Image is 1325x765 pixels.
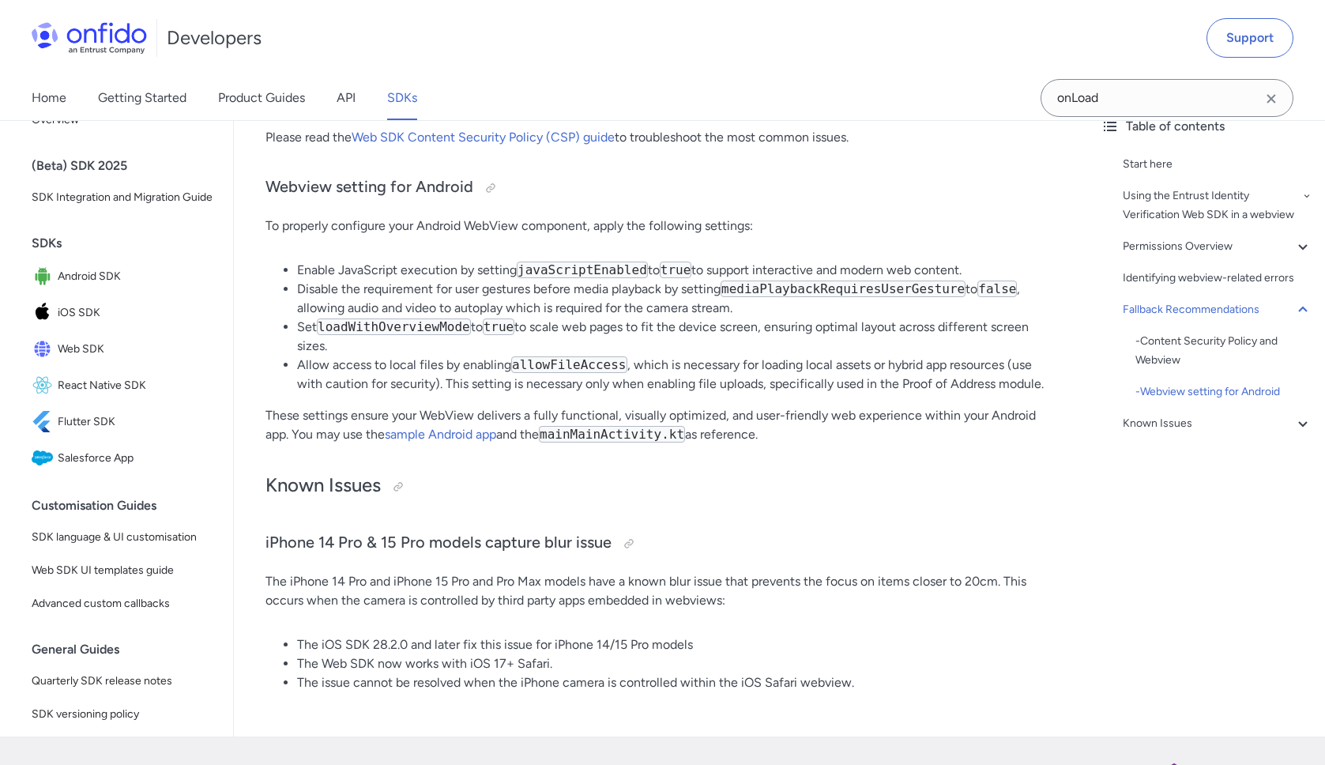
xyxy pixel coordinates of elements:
img: IconAndroid SDK [32,266,58,288]
li: Enable JavaScript execution by setting to to support interactive and modern web content. [297,261,1056,280]
p: The iPhone 14 Pro and iPhone 15 Pro and Pro Max models have a known blur issue that prevents the ... [265,572,1056,610]
a: Quarterly SDK release notes [25,665,220,697]
a: SDK Integration and Migration Guide [25,182,220,213]
li: The iOS SDK 28.2.0 and later fix this issue for iPhone 14/15 Pro models [297,635,1056,654]
code: mediaPlaybackRequiresUserGesture [721,281,966,297]
a: -Webview setting for Android [1135,382,1312,401]
img: IconiOS SDK [32,302,58,324]
li: Allow access to local files by enabling , which is necessary for loading local assets or hybrid a... [297,356,1056,394]
a: IconiOS SDKiOS SDK [25,296,220,330]
a: sample Android app [385,427,496,442]
p: To properly configure your Android WebView component, apply the following settings: [265,217,1056,236]
img: IconSalesforce App [32,447,58,469]
span: Flutter SDK [58,411,214,433]
div: General Guides [32,634,227,665]
a: Start here [1123,155,1312,174]
a: Known Issues [1123,414,1312,433]
a: Permissions Overview [1123,237,1312,256]
img: Onfido Logo [32,22,147,54]
code: mainMainActivity.kt [539,426,685,443]
a: IconReact Native SDKReact Native SDK [25,368,220,403]
a: IconSalesforce AppSalesforce App [25,441,220,476]
a: Advanced custom callbacks [25,588,220,620]
span: React Native SDK [58,375,214,397]
input: Onfido search input field [1041,79,1293,117]
p: Please read the to troubleshoot the most common issues. [265,128,1056,147]
img: IconWeb SDK [32,338,58,360]
svg: Clear search field button [1262,89,1281,108]
a: Support [1206,18,1293,58]
span: Quarterly SDK release notes [32,672,214,691]
a: SDK versioning policy [25,699,220,730]
li: Disable the requirement for user gestures before media playback by setting to , allowing audio an... [297,280,1056,318]
div: (Beta) SDK 2025 [32,150,227,182]
span: Web SDK UI templates guide [32,561,214,580]
span: SDK language & UI customisation [32,528,214,547]
code: true [483,318,515,335]
code: true [660,262,692,278]
h3: iPhone 14 Pro & 15 Pro models capture blur issue [265,531,1056,556]
li: Set to to scale web pages to fit the device screen, ensuring optimal layout across different scre... [297,318,1056,356]
code: allowFileAccess [511,356,627,373]
a: Fallback Recommendations [1123,300,1312,319]
code: loadWithOverviewMode [317,318,471,335]
a: IconAndroid SDKAndroid SDK [25,259,220,294]
div: - Webview setting for Android [1135,382,1312,401]
a: Web SDK UI templates guide [25,555,220,586]
a: IconWeb SDKWeb SDK [25,332,220,367]
div: - Content Security Policy and Webview [1135,332,1312,370]
a: SDK language & UI customisation [25,522,220,553]
li: The Web SDK now works with iOS 17+ Safari. [297,654,1056,673]
a: SDK data collection [25,732,220,763]
a: Home [32,76,66,120]
h3: Webview setting for Android [265,175,1056,201]
code: false [977,281,1017,297]
div: Table of contents [1101,117,1312,136]
code: javaScriptEnabled [517,262,648,278]
div: Customisation Guides [32,490,227,522]
span: iOS SDK [58,302,214,324]
a: Web SDK Content Security Policy (CSP) guide [352,130,615,145]
a: Using the Entrust Identity Verification Web SDK in a webview [1123,187,1312,224]
a: -Content Security Policy and Webview [1135,332,1312,370]
a: API [337,76,356,120]
span: Advanced custom callbacks [32,594,214,613]
a: Getting Started [98,76,186,120]
h1: Developers [167,25,262,51]
div: SDKs [32,228,227,259]
a: IconFlutter SDKFlutter SDK [25,405,220,439]
span: Salesforce App [58,447,214,469]
span: Web SDK [58,338,214,360]
span: Android SDK [58,266,214,288]
h2: Known Issues [265,473,1056,499]
span: SDK versioning policy [32,705,214,724]
a: SDKs [387,76,417,120]
li: The issue cannot be resolved when the iPhone camera is controlled within the iOS Safari webview. [297,673,1056,692]
img: IconFlutter SDK [32,411,58,433]
a: Product Guides [218,76,305,120]
img: IconReact Native SDK [32,375,58,397]
span: SDK Integration and Migration Guide [32,188,214,207]
a: Identifying webview-related errors [1123,269,1312,288]
p: These settings ensure your WebView delivers a fully functional, visually optimized, and user-frie... [265,406,1056,444]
